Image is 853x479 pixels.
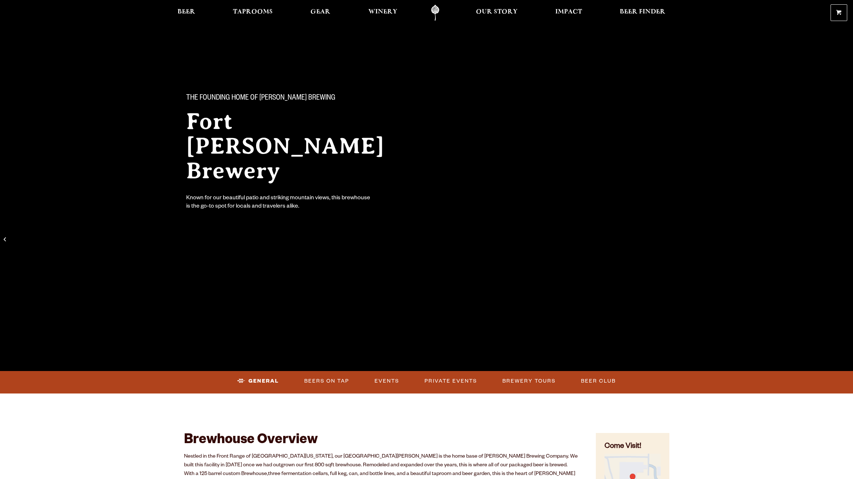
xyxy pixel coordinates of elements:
a: Winery [364,5,402,21]
a: Brewery Tours [499,373,559,390]
a: Gear [306,5,335,21]
a: Impact [551,5,587,21]
a: Beer Club [578,373,619,390]
h2: Fort [PERSON_NAME] Brewery [186,109,412,183]
a: Beers on Tap [301,373,352,390]
span: Our Story [476,9,518,15]
a: Private Events [422,373,480,390]
a: Beer [173,5,200,21]
h4: Come Visit! [605,442,660,452]
h2: Brewhouse Overview [184,433,578,449]
span: Gear [310,9,330,15]
a: Events [372,373,402,390]
span: Beer Finder [620,9,665,15]
div: Known for our beautiful patio and striking mountain views, this brewhouse is the go-to spot for l... [186,195,372,211]
span: The Founding Home of [PERSON_NAME] Brewing [186,94,335,103]
a: Taprooms [228,5,277,21]
span: Impact [555,9,582,15]
a: Odell Home [422,5,449,21]
a: General [234,373,282,390]
span: Taprooms [233,9,273,15]
a: Our Story [471,5,522,21]
span: Beer [177,9,195,15]
a: Beer Finder [615,5,670,21]
span: Winery [368,9,397,15]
